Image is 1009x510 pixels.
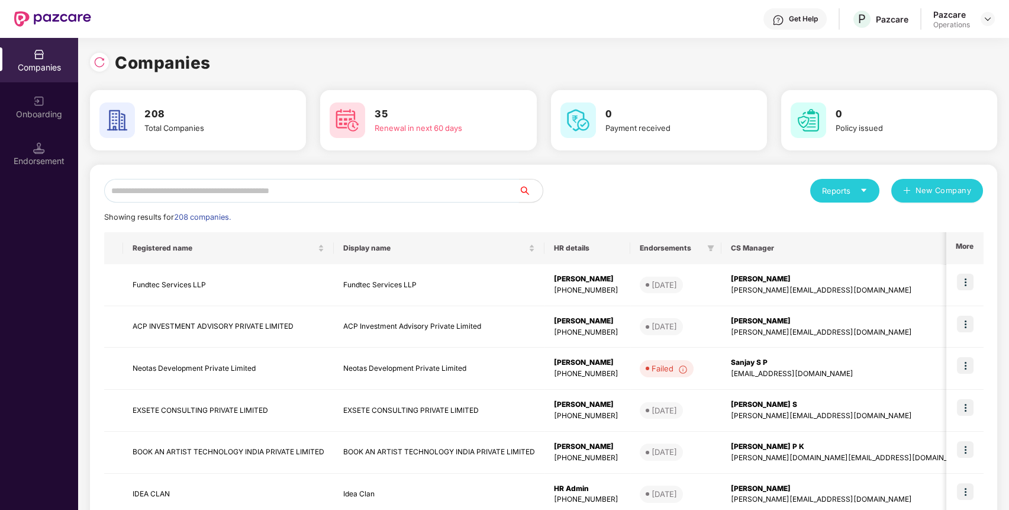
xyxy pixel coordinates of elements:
td: Neotas Development Private Limited [123,348,334,390]
span: plus [903,187,911,196]
h3: 0 [605,107,734,122]
td: BOOK AN ARTIST TECHNOLOGY INDIA PRIVATE LIMITED [334,432,544,474]
td: EXSETE CONSULTING PRIVATE LIMITED [334,390,544,432]
div: [PERSON_NAME] [554,274,621,285]
td: EXSETE CONSULTING PRIVATE LIMITED [123,390,334,432]
div: Operations [933,20,970,30]
div: [DATE] [652,405,677,416]
div: [PERSON_NAME][EMAIL_ADDRESS][DOMAIN_NAME] [731,285,971,296]
td: Neotas Development Private Limited [334,348,544,390]
img: svg+xml;base64,PHN2ZyB4bWxucz0iaHR0cDovL3d3dy53My5vcmcvMjAwMC9zdmciIHdpZHRoPSI2MCIgaGVpZ2h0PSI2MC... [99,102,135,138]
button: plusNew Company [891,179,983,203]
div: Policy issued [836,122,964,134]
div: [PERSON_NAME] P K [731,441,971,453]
h3: 35 [375,107,503,122]
div: [PERSON_NAME][EMAIL_ADDRESS][DOMAIN_NAME] [731,410,971,422]
span: Registered name [133,243,315,253]
div: [PERSON_NAME] [731,316,971,327]
div: [PHONE_NUMBER] [554,285,621,296]
td: BOOK AN ARTIST TECHNOLOGY INDIA PRIVATE LIMITED [123,432,334,474]
img: icon [957,399,973,416]
td: Fundtec Services LLP [123,264,334,306]
div: Get Help [789,14,818,24]
span: P [858,12,866,26]
span: filter [705,241,717,255]
div: [PERSON_NAME] [554,399,621,410]
span: filter [707,245,714,252]
div: [DATE] [652,488,677,500]
td: Fundtec Services LLP [334,264,544,306]
div: [PERSON_NAME] S [731,399,971,410]
img: svg+xml;base64,PHN2ZyBpZD0iUmVsb2FkLTMyeDMyIiB4bWxucz0iaHR0cDovL3d3dy53My5vcmcvMjAwMC9zdmciIHdpZH... [94,56,105,68]
span: CS Manager [731,243,961,253]
div: Sanjay S P [731,357,971,368]
h3: 0 [836,107,964,122]
div: [PERSON_NAME][EMAIL_ADDRESS][DOMAIN_NAME] [731,494,971,505]
img: svg+xml;base64,PHN2ZyB3aWR0aD0iMTQuNSIgaGVpZ2h0PSIxNC41IiB2aWV3Qm94PSIwIDAgMTYgMTYiIGZpbGw9Im5vbm... [33,142,45,154]
div: [PERSON_NAME] [731,274,971,285]
td: ACP INVESTMENT ADVISORY PRIVATE LIMITED [123,306,334,348]
img: icon [957,441,973,458]
div: [PHONE_NUMBER] [554,453,621,464]
div: Failed [652,363,688,374]
img: icon [957,274,973,290]
div: Renewal in next 60 days [375,122,503,134]
div: [PERSON_NAME] [554,357,621,368]
div: [PHONE_NUMBER] [554,327,621,338]
span: caret-down [860,187,868,194]
div: [PERSON_NAME][EMAIL_ADDRESS][DOMAIN_NAME] [731,327,971,338]
img: svg+xml;base64,PHN2ZyBpZD0iSW5mb18tXzMyeDMyIiBkYXRhLW5hbWU9IkluZm8gLSAzMngzMiIgeG1sbnM9Imh0dHA6Ly... [678,365,688,374]
span: Endorsements [640,243,702,253]
td: ACP Investment Advisory Private Limited [334,306,544,348]
th: More [946,232,983,264]
img: svg+xml;base64,PHN2ZyB4bWxucz0iaHR0cDovL3d3dy53My5vcmcvMjAwMC9zdmciIHdpZHRoPSI2MCIgaGVpZ2h0PSI2MC... [330,102,365,138]
div: HR Admin [554,483,621,495]
div: [PERSON_NAME] [554,441,621,453]
div: Pazcare [876,14,908,25]
div: Payment received [605,122,734,134]
div: [PHONE_NUMBER] [554,494,621,505]
img: svg+xml;base64,PHN2ZyB4bWxucz0iaHR0cDovL3d3dy53My5vcmcvMjAwMC9zdmciIHdpZHRoPSI2MCIgaGVpZ2h0PSI2MC... [560,102,596,138]
span: New Company [915,185,972,197]
div: [PERSON_NAME] [731,483,971,495]
img: icon [957,316,973,332]
div: [PERSON_NAME][DOMAIN_NAME][EMAIL_ADDRESS][DOMAIN_NAME] [731,453,971,464]
div: [DATE] [652,279,677,291]
span: Showing results for [104,213,231,222]
img: svg+xml;base64,PHN2ZyB4bWxucz0iaHR0cDovL3d3dy53My5vcmcvMjAwMC9zdmciIHdpZHRoPSI2MCIgaGVpZ2h0PSI2MC... [791,102,826,138]
img: svg+xml;base64,PHN2ZyBpZD0iSGVscC0zMngzMiIgeG1sbnM9Imh0dHA6Ly93d3cudzMub3JnLzIwMDAvc3ZnIiB3aWR0aD... [772,14,784,26]
div: [PHONE_NUMBER] [554,368,621,380]
div: [PERSON_NAME] [554,316,621,327]
h3: 208 [144,107,273,122]
button: search [518,179,543,203]
img: svg+xml;base64,PHN2ZyBpZD0iQ29tcGFuaWVzIiB4bWxucz0iaHR0cDovL3d3dy53My5vcmcvMjAwMC9zdmciIHdpZHRoPS... [33,49,45,60]
img: svg+xml;base64,PHN2ZyB3aWR0aD0iMjAiIGhlaWdodD0iMjAiIHZpZXdCb3g9IjAgMCAyMCAyMCIgZmlsbD0ibm9uZSIgeG... [33,95,45,107]
th: HR details [544,232,630,264]
span: search [518,186,543,195]
div: Total Companies [144,122,273,134]
h1: Companies [115,50,211,76]
img: icon [957,483,973,500]
th: Registered name [123,232,334,264]
span: Display name [343,243,526,253]
span: 208 companies. [174,213,231,222]
div: [DATE] [652,446,677,458]
th: Display name [334,232,544,264]
div: [EMAIL_ADDRESS][DOMAIN_NAME] [731,368,971,380]
img: New Pazcare Logo [14,11,91,27]
img: icon [957,357,973,374]
div: [PHONE_NUMBER] [554,410,621,422]
img: svg+xml;base64,PHN2ZyBpZD0iRHJvcGRvd24tMzJ4MzIiIHhtbG5zPSJodHRwOi8vd3d3LnczLm9yZy8yMDAwL3N2ZyIgd2... [983,14,992,24]
div: [DATE] [652,320,677,332]
div: Reports [822,185,868,197]
div: Pazcare [933,9,970,20]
